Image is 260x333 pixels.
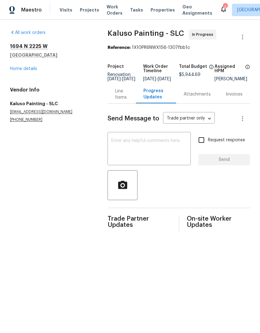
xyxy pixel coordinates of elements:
span: [DATE] [158,77,171,81]
span: - [108,77,135,81]
div: Invoices [226,91,243,97]
div: 2 [223,4,227,10]
span: Geo Assignments [182,4,212,16]
span: Tasks [130,8,143,12]
span: Work Orders [107,4,123,16]
div: Line Items [115,88,128,101]
span: The hpm assigned to this work order. [245,64,250,77]
span: Request response [208,137,245,143]
span: $5,944.69 [179,73,200,77]
span: Maestro [21,7,42,13]
span: The total cost of line items that have been proposed by Opendoor. This sum includes line items th... [209,64,214,73]
span: Trade Partner Updates [108,216,171,228]
span: Visits [60,7,72,13]
span: [DATE] [122,77,135,81]
div: Progress Updates [143,88,169,100]
h5: Work Order Timeline [143,64,179,73]
h5: Total Budget [179,64,207,69]
span: Renovation [108,73,135,81]
span: On-site Worker Updates [187,216,250,228]
span: Send Message to [108,115,159,122]
h5: Project [108,64,124,69]
div: [PERSON_NAME] [214,77,250,81]
div: Attachments [184,91,211,97]
span: [DATE] [143,77,156,81]
span: - [143,77,171,81]
span: Kaluso Painting - SLC [108,30,184,37]
h5: Assigned HPM [214,64,243,73]
span: In Progress [192,31,216,38]
div: 1X10PR6NWX1S6-1307fbb1c [108,45,250,51]
span: Projects [80,7,99,13]
div: Trade partner only [163,114,215,124]
span: [DATE] [108,77,121,81]
b: Reference: [108,45,131,50]
span: Properties [151,7,175,13]
h5: Kaluso Painting - SLC [10,101,93,107]
a: Home details [10,67,37,71]
a: All work orders [10,30,46,35]
h4: Vendor Info [10,87,93,93]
